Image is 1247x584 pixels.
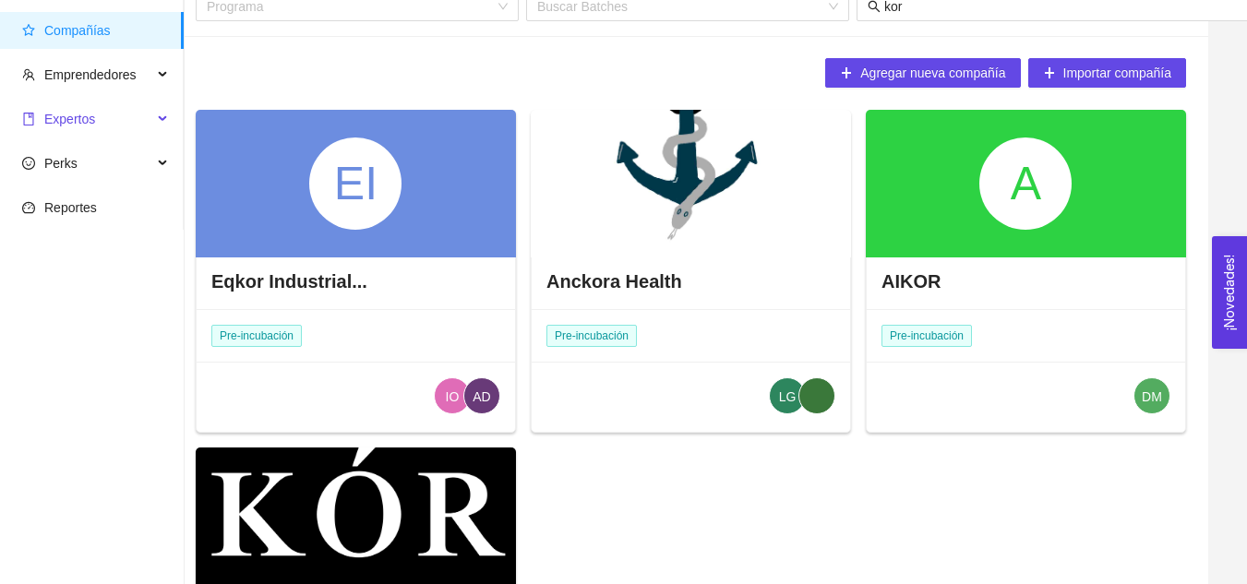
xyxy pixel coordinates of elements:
span: Perks [44,156,78,171]
span: IO [446,378,460,415]
span: Reportes [44,200,97,215]
span: team [22,68,35,81]
span: smile [22,157,35,170]
span: Pre-incubación [546,325,637,347]
span: star [22,24,35,37]
span: Importar compañía [1063,63,1172,83]
div: A [979,137,1072,230]
button: plusAgregar nueva compañía [825,58,1020,88]
span: book [22,113,35,125]
h4: Eqkor Industrial... [211,268,367,294]
span: DM [1142,378,1162,415]
span: AD [473,378,490,415]
div: EI [309,137,402,230]
span: Emprendedores [44,67,137,82]
h4: AIKOR [881,268,941,294]
span: LG [779,378,797,415]
span: Expertos [44,112,95,126]
span: Agregar nueva compañía [860,63,1005,83]
span: Compañías [44,23,111,38]
button: plusImportar compañía [1028,58,1187,88]
span: Pre-incubación [211,325,302,347]
span: plus [1043,66,1056,81]
span: plus [840,66,853,81]
h4: Anckora Health [546,268,682,294]
span: dashboard [22,201,35,214]
button: Open Feedback Widget [1212,236,1247,349]
span: Pre-incubación [881,325,972,347]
